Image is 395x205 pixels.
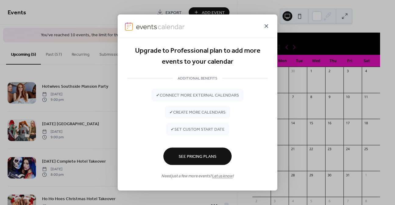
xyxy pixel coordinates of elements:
[169,109,226,116] span: ✔ create more calendars
[212,172,233,180] a: Let us know
[179,154,216,160] span: See Pricing Plans
[171,126,225,133] span: ✔ set custom start date
[127,45,268,67] div: Upgrade to Professional plan to add more events to your calendar
[156,92,239,99] span: ✔ connect more external calendars
[162,173,234,179] span: Need just a few more events? !
[173,75,222,82] span: ADDITIONAL BENEFITS
[163,148,232,165] button: See Pricing Plans
[136,22,185,31] img: logo-type
[125,22,133,31] img: logo-icon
